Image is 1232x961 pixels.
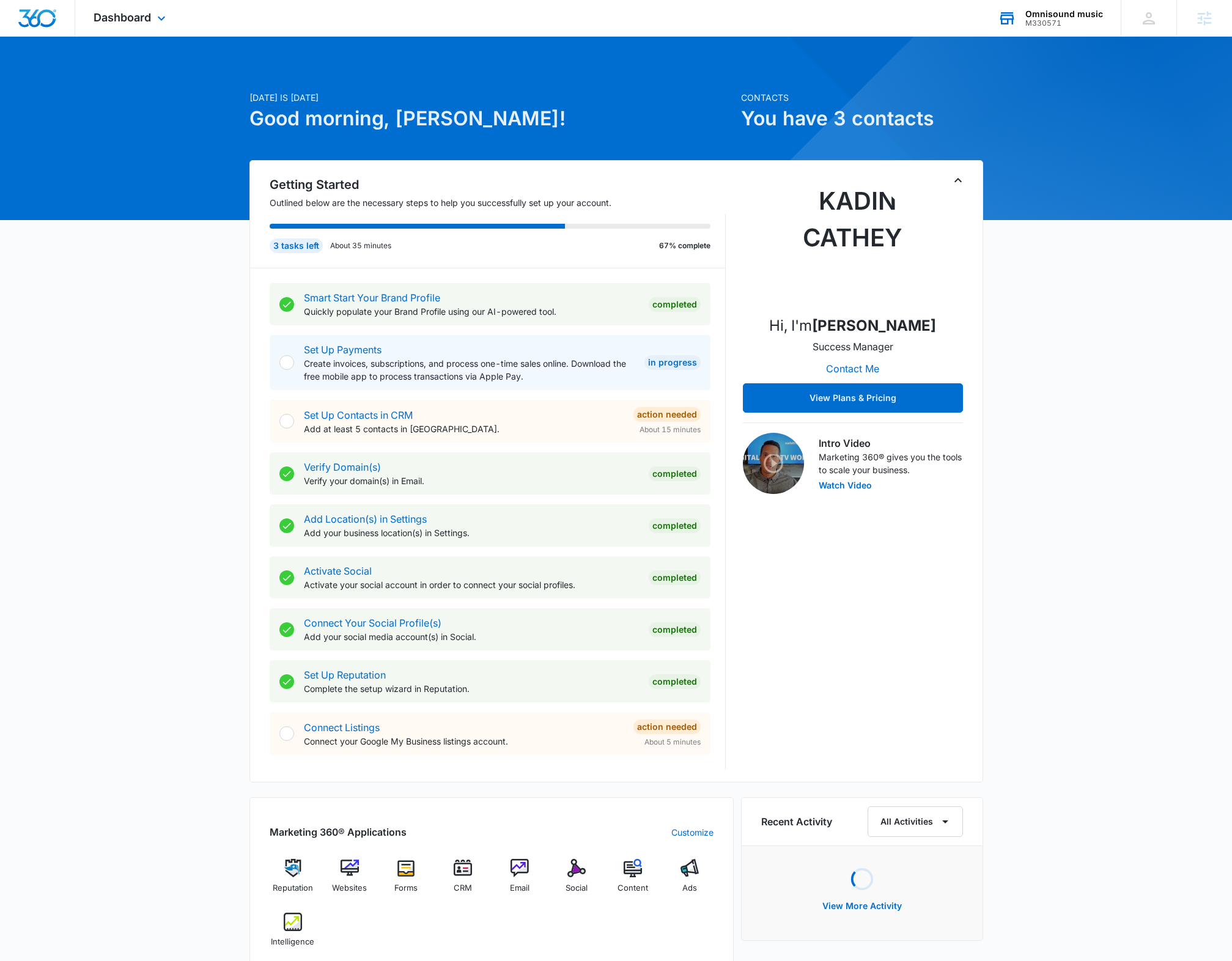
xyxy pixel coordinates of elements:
[649,297,701,312] div: Completed
[618,882,648,894] span: Content
[270,859,317,903] a: Reputation
[649,466,701,481] div: Completed
[304,630,639,643] p: Add your social media account(s) in Social.
[659,240,710,251] p: 67% complete
[792,183,914,305] img: Kadin Cathey
[1025,9,1103,19] div: account name
[304,474,639,487] p: Verify your domain(s) in Email.
[304,422,624,435] p: Add at least 5 contacts in [GEOGRAPHIC_DATA].
[649,518,701,533] div: Completed
[304,578,639,591] p: Activate your social account in order to connect your social profiles.
[326,859,373,903] a: Websites
[304,409,413,421] a: Set Up Contacts in CRM
[743,383,963,413] button: View Plans & Pricing
[270,825,407,839] h2: Marketing 360® Applications
[649,622,701,637] div: Completed
[440,859,487,903] a: CRM
[741,91,983,104] p: Contacts
[304,305,639,318] p: Quickly populate your Brand Profile using our AI-powered tool.
[671,826,714,839] a: Customize
[812,317,936,334] strong: [PERSON_NAME]
[304,735,624,748] p: Connect your Google My Business listings account.
[1025,19,1103,28] div: account id
[270,238,323,253] div: 3 tasks left
[566,882,588,894] span: Social
[304,461,381,473] a: Verify Domain(s)
[304,526,639,539] p: Add your business location(s) in Settings.
[304,513,427,525] a: Add Location(s) in Settings
[868,806,963,837] button: All Activities
[819,436,963,451] h3: Intro Video
[394,882,418,894] span: Forms
[249,104,734,133] h1: Good morning, [PERSON_NAME]!
[304,565,372,577] a: Activate Social
[553,859,600,903] a: Social
[810,891,914,921] button: View More Activity
[644,737,701,748] span: About 5 minutes
[649,674,701,689] div: Completed
[819,451,963,476] p: Marketing 360® gives you the tools to scale your business.
[304,682,639,695] p: Complete the setup wizard in Reputation.
[94,11,151,24] span: Dashboard
[304,357,635,383] p: Create invoices, subscriptions, and process one-time sales online. Download the free mobile app t...
[249,91,734,104] p: [DATE] is [DATE]
[271,936,314,948] span: Intelligence
[270,913,317,957] a: Intelligence
[304,669,386,681] a: Set Up Reputation
[304,292,440,304] a: Smart Start Your Brand Profile
[682,882,697,894] span: Ads
[330,240,391,251] p: About 35 minutes
[496,859,544,903] a: Email
[814,354,891,383] button: Contact Me
[454,882,472,894] span: CRM
[640,424,701,435] span: About 15 minutes
[304,721,380,734] a: Connect Listings
[510,882,529,894] span: Email
[741,104,983,133] h1: You have 3 contacts
[633,720,701,734] div: Action Needed
[951,173,965,188] button: Toggle Collapse
[332,882,367,894] span: Websites
[769,315,936,337] p: Hi, I'm
[633,407,701,422] div: Action Needed
[819,481,872,490] button: Watch Video
[270,175,726,194] h2: Getting Started
[304,344,382,356] a: Set Up Payments
[610,859,657,903] a: Content
[666,859,714,903] a: Ads
[813,339,893,354] p: Success Manager
[273,882,313,894] span: Reputation
[644,355,701,370] div: In Progress
[270,196,726,209] p: Outlined below are the necessary steps to help you successfully set up your account.
[761,814,832,829] h6: Recent Activity
[383,859,430,903] a: Forms
[304,617,441,629] a: Connect Your Social Profile(s)
[649,570,701,585] div: Completed
[743,433,804,494] img: Intro Video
